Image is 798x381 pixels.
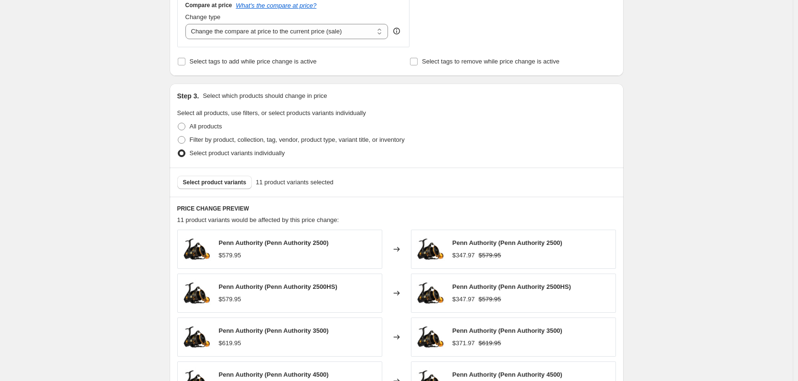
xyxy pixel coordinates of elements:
[453,239,562,246] span: Penn Authority (Penn Authority 2500)
[479,251,501,260] strike: $579.95
[416,279,445,307] img: Penn-Authority-2500_196cd039-5c9d-4027-96d4-968d9ccc7d60_80x.jpg
[177,176,252,189] button: Select product variants
[183,179,247,186] span: Select product variants
[453,371,562,378] span: Penn Authority (Penn Authority 4500)
[183,235,211,264] img: Penn-Authority-2500_196cd039-5c9d-4027-96d4-968d9ccc7d60_80x.jpg
[219,295,241,304] div: $579.95
[177,216,339,223] span: 11 product variants would be affected by this price change:
[219,327,329,334] span: Penn Authority (Penn Authority 3500)
[392,26,401,36] div: help
[185,1,232,9] h3: Compare at price
[219,371,329,378] span: Penn Authority (Penn Authority 4500)
[236,2,317,9] button: What's the compare at price?
[422,58,560,65] span: Select tags to remove while price change is active
[190,149,285,157] span: Select product variants individually
[190,123,222,130] span: All products
[203,91,327,101] p: Select which products should change in price
[453,339,475,348] div: $371.97
[177,205,616,212] h6: PRICE CHANGE PREVIEW
[256,178,334,187] span: 11 product variants selected
[219,283,337,290] span: Penn Authority (Penn Authority 2500HS)
[453,283,571,290] span: Penn Authority (Penn Authority 2500HS)
[183,323,211,351] img: Penn-Authority-2500_196cd039-5c9d-4027-96d4-968d9ccc7d60_80x.jpg
[219,339,241,348] div: $619.95
[190,136,405,143] span: Filter by product, collection, tag, vendor, product type, variant title, or inventory
[416,235,445,264] img: Penn-Authority-2500_196cd039-5c9d-4027-96d4-968d9ccc7d60_80x.jpg
[453,327,562,334] span: Penn Authority (Penn Authority 3500)
[219,251,241,260] div: $579.95
[190,58,317,65] span: Select tags to add while price change is active
[177,91,199,101] h2: Step 3.
[185,13,221,21] span: Change type
[416,323,445,351] img: Penn-Authority-2500_196cd039-5c9d-4027-96d4-968d9ccc7d60_80x.jpg
[453,295,475,304] div: $347.97
[479,339,501,348] strike: $619.95
[219,239,329,246] span: Penn Authority (Penn Authority 2500)
[183,279,211,307] img: Penn-Authority-2500_196cd039-5c9d-4027-96d4-968d9ccc7d60_80x.jpg
[479,295,501,304] strike: $579.95
[177,109,366,116] span: Select all products, use filters, or select products variants individually
[453,251,475,260] div: $347.97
